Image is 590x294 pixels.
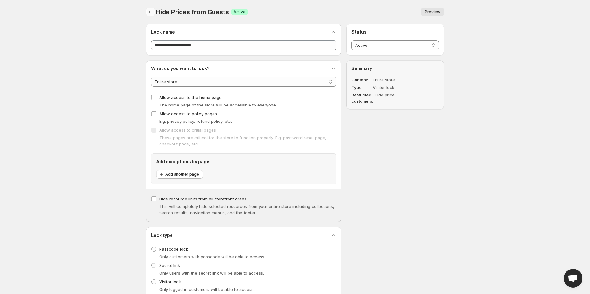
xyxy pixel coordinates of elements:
[151,29,175,35] h2: Lock name
[351,65,439,72] h2: Summary
[165,172,199,177] span: Add another page
[351,92,373,104] dt: Restricted customers:
[151,232,173,238] h2: Lock type
[156,170,203,179] button: Add another page
[159,204,334,215] span: This will completely hide selected resources from your entire store including collections, search...
[156,159,331,165] h2: Add exceptions by page
[373,84,421,90] dd: Visitor lock
[375,92,423,104] dd: Hide price
[159,263,180,268] span: Secret link
[159,128,216,133] span: Allow access to critial pages
[159,102,277,107] span: The home page of the store will be accessible to everyone.
[351,84,371,90] dt: Type:
[425,9,440,14] span: Preview
[421,8,444,16] button: Preview
[159,247,188,252] span: Passcode lock
[159,95,222,100] span: Allow access to the home page
[159,119,232,124] span: E.g. privacy policy, refund policy, etc.
[564,269,582,288] a: Open chat
[146,8,155,16] button: Back
[351,29,439,35] h2: Status
[351,77,371,83] dt: Content:
[159,279,181,284] span: Visitor lock
[159,254,265,259] span: Only customers with passcode will be able to access.
[159,270,264,275] span: Only users with the secret link will be able to access.
[159,135,326,146] span: These pages are critical for the store to function properly. E.g. password reset page, checkout p...
[159,287,255,292] span: Only logged in customers will be able to access.
[159,111,217,116] span: Allow access to policy pages
[234,9,245,14] span: Active
[373,77,421,83] dd: Entire store
[156,8,229,16] span: Hide Prices from Guests
[159,196,246,201] span: Hide resource links from all storefront areas
[151,65,210,72] h2: What do you want to lock?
